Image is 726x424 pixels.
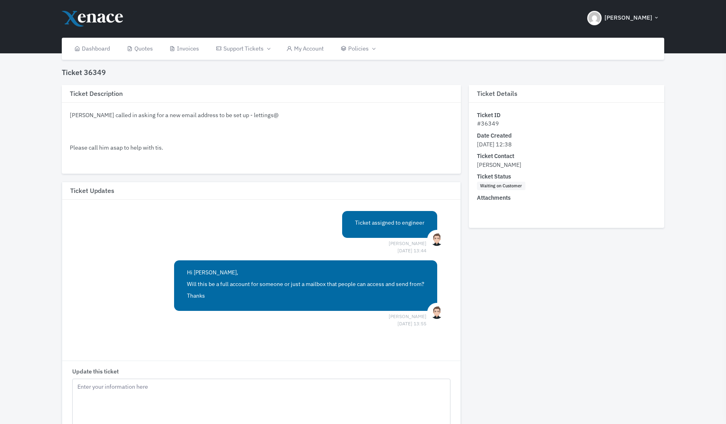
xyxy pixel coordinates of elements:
[355,219,424,227] p: Ticket assigned to engineer
[477,131,656,140] dt: Date Created
[332,38,383,60] a: Policies
[389,240,426,247] span: [PERSON_NAME] [DATE] 13:44
[207,38,278,60] a: Support Tickets
[477,140,512,148] span: [DATE] 12:38
[66,38,118,60] a: Dashboard
[587,11,602,25] img: Header Avatar
[70,111,452,120] p: [PERSON_NAME] called in asking for a new email address to be set up - lettings@
[582,4,664,32] button: [PERSON_NAME]
[70,143,452,152] p: Please call him asap to help with tis.
[477,161,521,168] span: [PERSON_NAME]
[161,38,207,60] a: Invoices
[477,172,656,181] dt: Ticket Status
[604,13,652,22] span: [PERSON_NAME]
[477,182,525,191] span: Waiting on Customer
[187,268,424,277] p: Hi [PERSON_NAME],
[118,38,161,60] a: Quotes
[477,111,656,120] dt: Ticket ID
[477,120,499,127] span: #36349
[72,367,119,376] label: Update this ticket
[477,152,656,160] dt: Ticket Contact
[278,38,332,60] a: My Account
[477,193,656,202] dt: Attachments
[469,85,664,103] h3: Ticket Details
[389,313,426,320] span: [PERSON_NAME] [DATE] 13:55
[187,280,424,288] p: Will this be a full account for someone or just a mailbox that people can access and send from?
[62,85,460,103] h3: Ticket Description
[62,182,460,200] h3: Ticket Updates
[62,68,106,77] h4: Ticket 36349
[187,292,424,300] p: Thanks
